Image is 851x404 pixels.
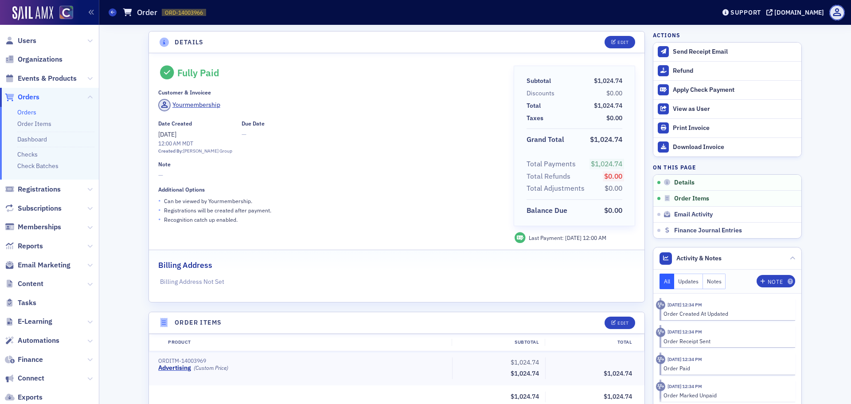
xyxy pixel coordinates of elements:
[242,130,265,139] span: —
[18,355,43,365] span: Finance
[18,184,61,194] span: Registrations
[5,279,43,289] a: Content
[664,310,789,318] div: Order Created At Updated
[12,6,53,20] img: SailAMX
[527,101,544,110] span: Total
[527,89,558,98] span: Discounts
[617,321,628,326] div: Edit
[5,298,36,308] a: Tasks
[606,114,622,122] span: $0.00
[527,171,574,182] span: Total Refunds
[18,55,62,64] span: Organizations
[617,40,628,45] div: Edit
[160,277,634,286] p: Billing Address Not Set
[5,55,62,64] a: Organizations
[656,355,665,364] div: Activity
[527,89,554,98] div: Discounts
[165,9,203,16] span: ORD-14003966
[594,102,622,110] span: $1,024.74
[774,8,824,16] div: [DOMAIN_NAME]
[668,302,702,308] time: 8/21/2025 12:34 PM
[18,222,61,232] span: Memberships
[527,205,570,216] span: Balance Due
[664,337,789,345] div: Order Receipt Sent
[17,135,47,143] a: Dashboard
[18,36,36,46] span: Users
[656,300,665,310] div: Activity
[5,373,44,383] a: Connect
[18,336,59,345] span: Automations
[452,339,545,346] div: Subtotal
[183,148,232,155] div: [PERSON_NAME] Group
[158,364,191,372] a: Advertising
[158,196,161,205] span: •
[5,74,77,83] a: Events & Products
[164,197,252,205] p: Can be viewed by Yourmembership .
[18,298,36,308] span: Tasks
[177,67,219,78] div: Fully Paid
[158,140,181,147] time: 12:00 AM
[527,76,551,86] div: Subtotal
[59,6,73,20] img: SailAMX
[664,364,789,372] div: Order Paid
[757,275,795,287] button: Note
[158,186,205,193] div: Additional Options
[511,358,539,366] span: $1,024.74
[18,260,70,270] span: Email Marketing
[766,9,827,16] button: [DOMAIN_NAME]
[565,234,583,241] span: [DATE]
[674,227,742,235] span: Finance Journal Entries
[5,36,36,46] a: Users
[5,222,61,232] a: Memberships
[673,48,797,56] div: Send Receipt Email
[590,135,622,144] span: $1,024.74
[17,162,59,170] a: Check Batches
[673,67,797,75] div: Refund
[668,356,702,362] time: 8/21/2025 12:34 PM
[656,328,665,337] div: Activity
[604,172,622,180] span: $0.00
[527,171,570,182] div: Total Refunds
[5,92,39,102] a: Orders
[673,105,797,113] div: View as User
[158,357,446,364] div: ORDITM-14003969
[730,8,761,16] div: Support
[674,211,713,219] span: Email Activity
[527,134,567,145] span: Grand Total
[605,184,622,192] span: $0.00
[545,339,638,346] div: Total
[18,204,62,213] span: Subscriptions
[673,86,797,94] div: Apply Check Payment
[606,89,622,97] span: $0.00
[511,369,539,377] span: $1,024.74
[164,206,271,214] p: Registrations will be created after payment.
[194,365,228,371] div: (Custom Price)
[242,120,265,127] div: Due Date
[5,336,59,345] a: Automations
[158,161,171,168] div: Note
[527,159,576,169] div: Total Payments
[527,114,547,123] span: Taxes
[18,373,44,383] span: Connect
[673,143,797,151] div: Download Invoice
[5,260,70,270] a: Email Marketing
[676,254,722,263] span: Activity & Notes
[17,120,51,128] a: Order Items
[604,369,632,377] span: $1,024.74
[527,76,554,86] span: Subtotal
[158,205,161,215] span: •
[673,124,797,132] div: Print Invoice
[175,38,204,47] h4: Details
[656,382,665,391] div: Activity
[18,317,52,326] span: E-Learning
[591,159,622,168] span: $1,024.74
[18,92,39,102] span: Orders
[594,77,622,85] span: $1,024.74
[653,163,802,171] h4: On this page
[5,355,43,365] a: Finance
[664,391,789,399] div: Order Marked Unpaid
[527,183,585,194] div: Total Adjustments
[527,134,564,145] div: Grand Total
[162,339,452,346] div: Product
